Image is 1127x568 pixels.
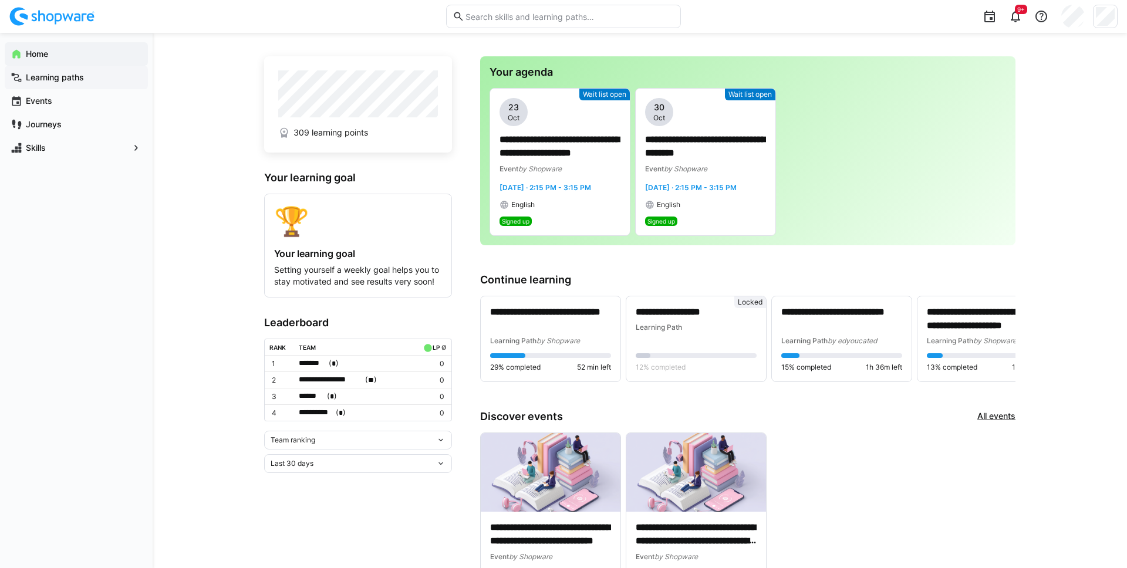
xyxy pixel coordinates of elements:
[271,459,313,468] span: Last 30 days
[327,390,337,403] span: ( )
[654,102,664,113] span: 30
[508,102,519,113] span: 23
[299,344,316,351] div: Team
[480,410,563,423] h3: Discover events
[264,316,452,329] h3: Leaderboard
[271,435,315,445] span: Team ranking
[274,264,442,288] p: Setting yourself a weekly goal helps you to stay motivated and see results very soon!
[647,218,675,225] span: Signed up
[508,113,519,123] span: Oct
[272,359,289,368] p: 1
[329,357,339,370] span: ( )
[927,363,977,372] span: 13% completed
[645,164,664,173] span: Event
[866,363,902,372] span: 1h 36m left
[511,200,535,209] span: English
[274,204,442,238] div: 🏆
[626,433,766,512] img: image
[264,171,452,184] h3: Your learning goal
[509,552,552,561] span: by Shopware
[490,336,536,345] span: Learning Path
[500,164,518,173] span: Event
[781,363,831,372] span: 15% completed
[274,248,442,259] h4: Your learning goal
[336,407,346,419] span: ( )
[583,90,626,99] span: Wait list open
[1012,363,1048,372] span: 1h 10m left
[365,374,377,386] span: ( )
[927,336,973,345] span: Learning Path
[480,273,1015,286] h3: Continue learning
[977,410,1015,423] a: All events
[1017,6,1025,13] span: 9+
[636,552,654,561] span: Event
[973,336,1017,345] span: by Shopware
[738,297,762,307] span: Locked
[490,552,509,561] span: Event
[464,11,674,22] input: Search skills and learning paths…
[490,363,541,372] span: 29% completed
[664,164,707,173] span: by Shopware
[536,336,580,345] span: by Shopware
[577,363,611,372] span: 52 min left
[518,164,562,173] span: by Shopware
[781,336,828,345] span: Learning Path
[433,344,440,351] div: LP
[490,66,1006,79] h3: Your agenda
[272,376,289,385] p: 2
[654,552,698,561] span: by Shopware
[636,363,686,372] span: 12% completed
[272,392,289,401] p: 3
[269,344,286,351] div: Rank
[728,90,772,99] span: Wait list open
[421,408,444,418] p: 0
[293,127,368,138] span: 309 learning points
[421,376,444,385] p: 0
[828,336,877,345] span: by edyoucated
[653,113,665,123] span: Oct
[272,408,289,418] p: 4
[421,359,444,368] p: 0
[500,183,591,192] span: [DATE] · 2:15 PM - 3:15 PM
[645,183,737,192] span: [DATE] · 2:15 PM - 3:15 PM
[421,392,444,401] p: 0
[636,323,682,332] span: Learning Path
[657,200,680,209] span: English
[502,218,529,225] span: Signed up
[441,342,447,351] a: ø
[481,433,620,512] img: image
